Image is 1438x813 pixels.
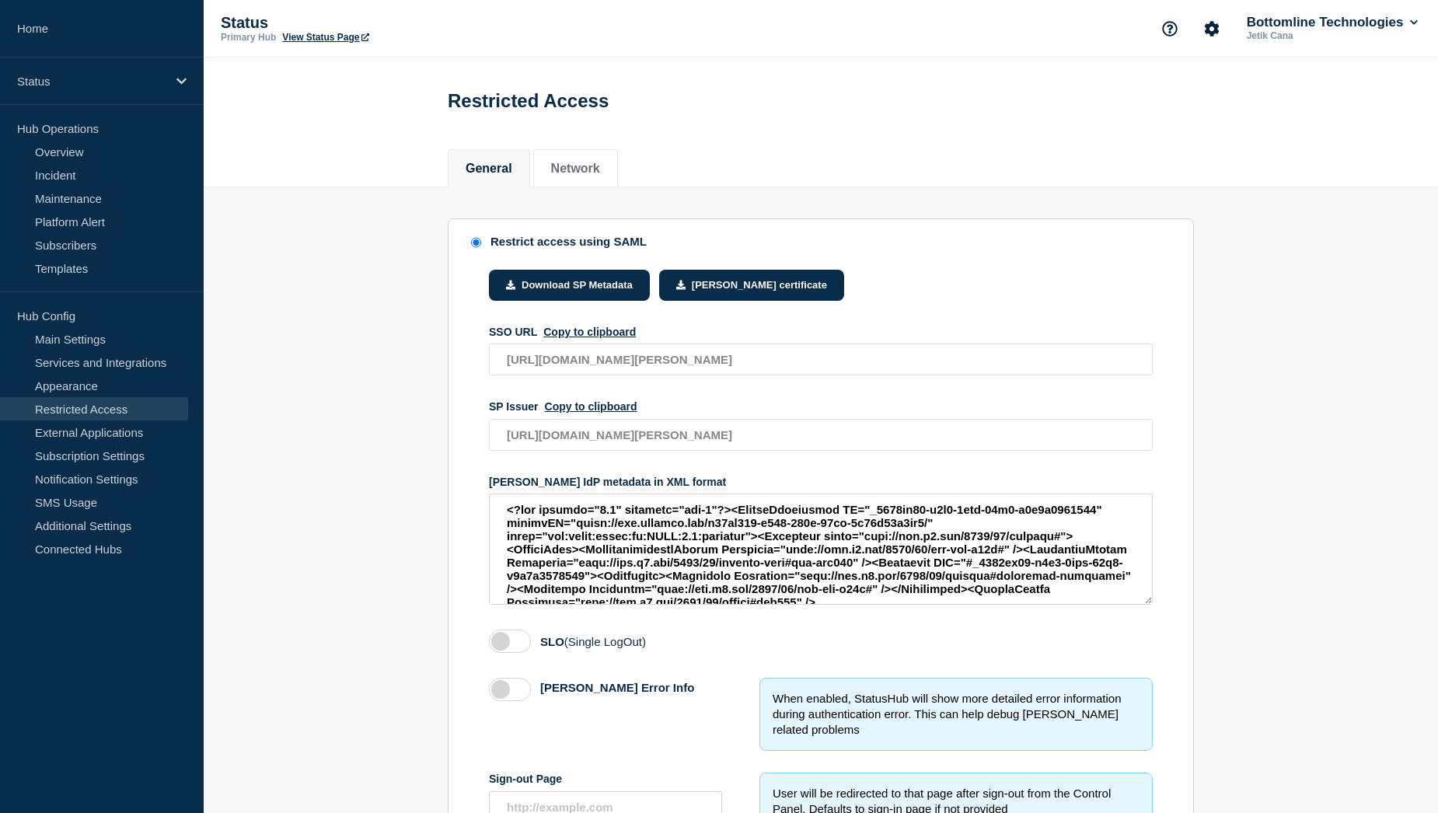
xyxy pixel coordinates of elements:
[448,90,609,112] h1: Restricted Access
[540,681,694,701] label: [PERSON_NAME] Error Info
[543,326,636,338] button: SSO URL
[1244,15,1421,30] button: Bottomline Technologies
[17,75,166,88] p: Status
[490,235,647,248] div: Restrict access using SAML
[659,270,844,301] button: [PERSON_NAME] certificate
[1154,12,1186,45] button: Support
[221,14,532,32] p: Status
[466,162,512,176] button: General
[489,270,650,301] button: Download SP Metadata
[1195,12,1228,45] button: Account settings
[540,635,646,648] label: SLO
[489,326,537,338] span: SSO URL
[489,400,539,413] span: SP Issuer
[282,32,368,43] a: View Status Page
[759,678,1153,751] div: When enabled, StatusHub will show more detailed error information during authentication error. Th...
[471,237,481,248] input: Restrict access using SAML
[221,32,276,43] p: Primary Hub
[564,635,646,648] span: (Single LogOut)
[489,476,1153,488] div: [PERSON_NAME] IdP metadata in XML format
[545,400,637,413] button: SP Issuer
[489,773,722,785] div: Sign-out Page
[551,162,600,176] button: Network
[1244,30,1405,41] p: Jetik Cana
